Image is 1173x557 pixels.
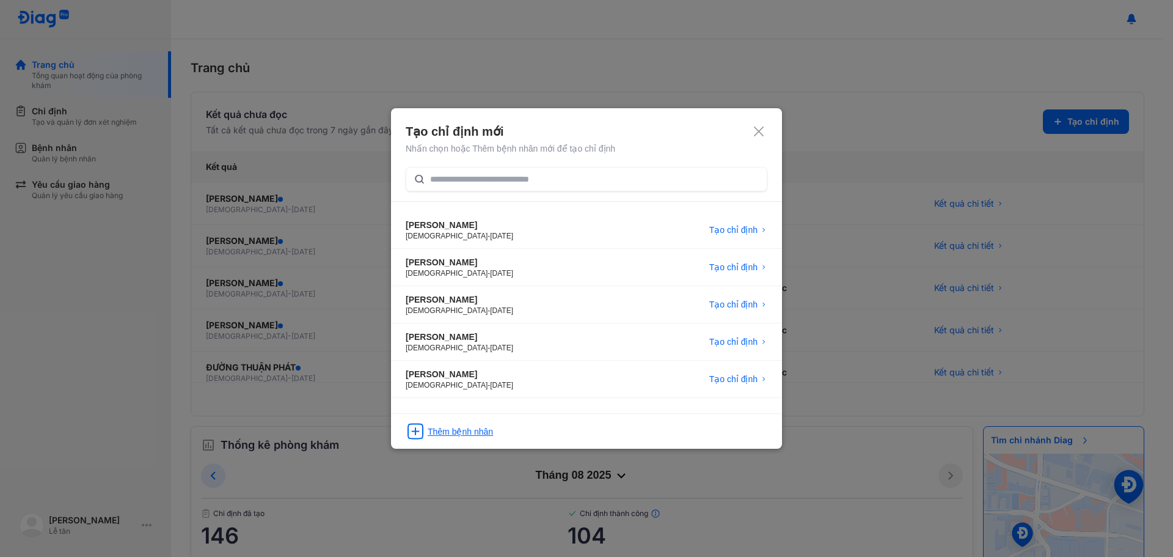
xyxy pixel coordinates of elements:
div: [PERSON_NAME] [406,293,513,306]
span: [DEMOGRAPHIC_DATA] [406,232,488,240]
div: Tạo chỉ định mới [406,123,767,140]
div: Thêm bệnh nhân [428,426,493,438]
span: - [488,306,490,315]
span: Tạo chỉ định [709,373,758,385]
div: Nhấn chọn hoặc Thêm bệnh nhân mới để tạo chỉ định [406,142,767,155]
span: - [488,344,490,352]
span: Tạo chỉ định [709,298,758,311]
span: [DATE] [490,269,513,278]
span: [DATE] [490,232,513,240]
span: Tạo chỉ định [709,336,758,348]
span: [DEMOGRAPHIC_DATA] [406,306,488,315]
span: Tạo chỉ định [709,261,758,273]
span: [DEMOGRAPHIC_DATA] [406,344,488,352]
span: Tạo chỉ định [709,224,758,236]
span: [DEMOGRAPHIC_DATA] [406,381,488,389]
span: - [488,232,490,240]
span: - [488,269,490,278]
span: - [488,381,490,389]
div: [PERSON_NAME] [406,368,513,380]
span: [DEMOGRAPHIC_DATA] [406,269,488,278]
div: [PERSON_NAME] [406,256,513,268]
span: [DATE] [490,381,513,389]
div: [PERSON_NAME] [406,219,513,231]
span: [DATE] [490,344,513,352]
span: [DATE] [490,306,513,315]
div: [PERSON_NAME] [406,331,513,343]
